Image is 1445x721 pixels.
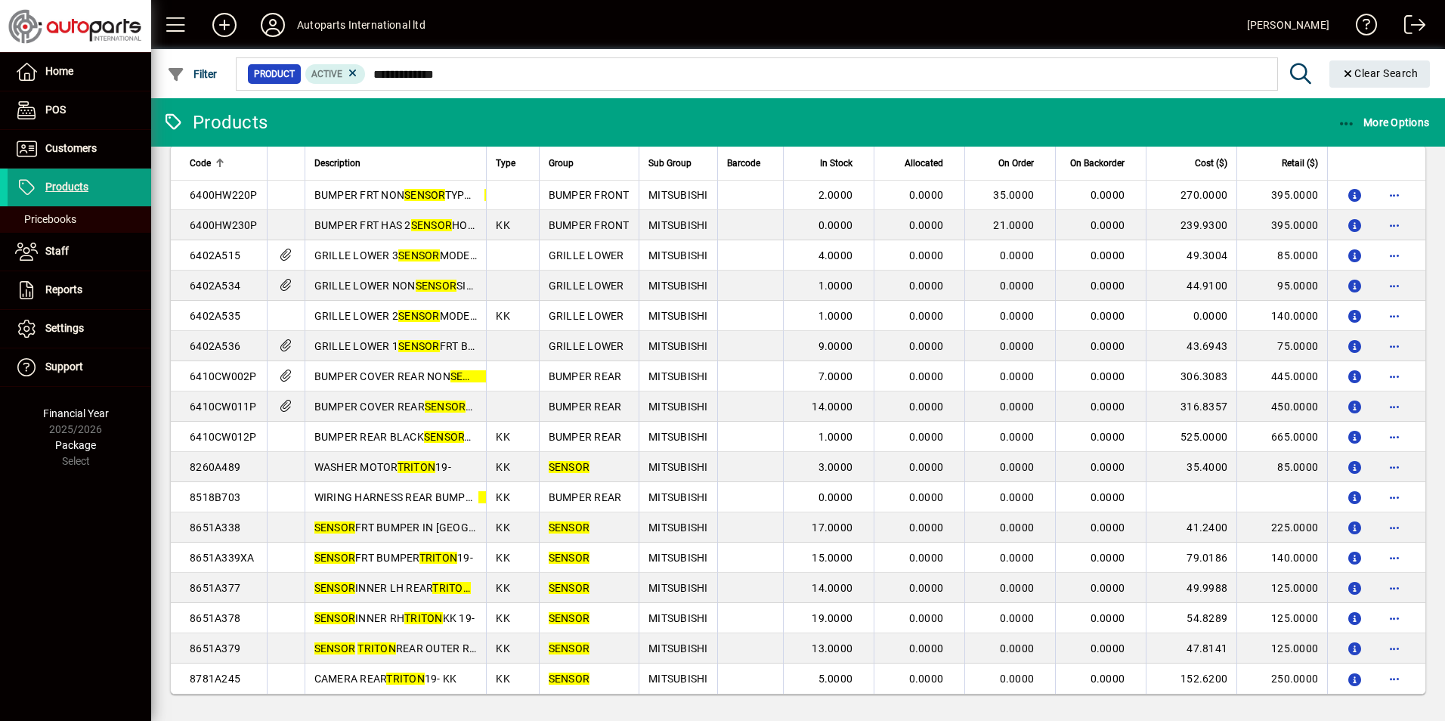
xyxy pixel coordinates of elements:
[55,439,96,451] span: Package
[1000,310,1035,322] span: 0.0000
[1382,576,1406,600] button: More options
[812,642,852,654] span: 13.0000
[549,673,590,685] em: SENSOR
[1382,364,1406,388] button: More options
[1091,431,1125,443] span: 0.0000
[648,340,708,352] span: MITSUBISHI
[1236,361,1327,391] td: 445.0000
[1091,219,1125,231] span: 0.0000
[1000,642,1035,654] span: 0.0000
[1382,304,1406,328] button: More options
[496,521,510,534] span: KK
[1236,301,1327,331] td: 140.0000
[404,612,443,624] em: TRITON
[190,370,257,382] span: 6410CW002P
[812,552,852,564] span: 15.0000
[1000,340,1035,352] span: 0.0000
[314,582,503,594] span: INNER LH REAR KK 19-
[549,155,630,172] div: Group
[450,370,492,382] em: SENSOR
[411,219,453,231] em: SENSOR
[648,219,708,231] span: MITSUBISHI
[1091,552,1125,564] span: 0.0000
[648,491,708,503] span: MITSUBISHI
[1146,240,1236,271] td: 49.3004
[167,68,218,80] span: Filter
[249,11,297,39] button: Profile
[305,64,366,84] mat-chip: Activation Status: Active
[1344,3,1378,52] a: Knowledge Base
[1236,180,1327,210] td: 395.0000
[1236,543,1327,573] td: 140.0000
[1382,667,1406,691] button: More options
[496,491,510,503] span: KK
[1195,155,1227,172] span: Cost ($)
[1146,301,1236,331] td: 0.0000
[314,612,356,624] em: SENSOR
[190,340,240,352] span: 6402A536
[818,491,853,503] span: 0.0000
[727,155,774,172] div: Barcode
[8,206,151,232] a: Pricebooks
[190,431,257,443] span: 6410CW012P
[909,401,944,413] span: 0.0000
[818,219,853,231] span: 0.0000
[1091,673,1125,685] span: 0.0000
[190,582,240,594] span: 8651A377
[314,461,451,473] span: WASHER MOTOR 19-
[1382,546,1406,570] button: More options
[818,370,853,382] span: 7.0000
[549,552,590,564] em: SENSOR
[909,521,944,534] span: 0.0000
[648,521,708,534] span: MITSUBISHI
[1236,573,1327,603] td: 125.0000
[398,310,440,322] em: SENSOR
[432,582,471,594] em: TRITON
[8,233,151,271] a: Staff
[162,110,268,135] div: Products
[314,155,478,172] div: Description
[998,155,1034,172] span: On Order
[314,401,562,413] span: BUMPER COVER REAR HOLE KL 19-
[909,280,944,292] span: 0.0000
[190,155,258,172] div: Code
[1091,310,1125,322] span: 0.0000
[314,642,356,654] em: SENSOR
[496,219,510,231] span: KK
[190,401,257,413] span: 6410CW011P
[812,582,852,594] span: 14.0000
[496,612,510,624] span: KK
[1091,461,1125,473] span: 0.0000
[311,69,342,79] span: Active
[314,340,573,352] span: GRILLE LOWER 1 FRT BUMPER KL 19-
[8,310,151,348] a: Settings
[1091,642,1125,654] span: 0.0000
[1000,249,1035,261] span: 0.0000
[1000,280,1035,292] span: 0.0000
[648,642,708,654] span: MITSUBISHI
[1000,370,1035,382] span: 0.0000
[1382,636,1406,661] button: More options
[314,155,360,172] span: Description
[1146,573,1236,603] td: 49.9988
[478,491,520,503] em: SENSOR
[905,155,943,172] span: Allocated
[8,53,151,91] a: Home
[314,521,611,534] span: FRT BUMPER IN [GEOGRAPHIC_DATA] KK 19-
[818,280,853,292] span: 1.0000
[648,461,708,473] span: MITSUBISHI
[190,612,240,624] span: 8651A378
[496,552,510,564] span: KK
[398,249,440,261] em: SENSOR
[909,582,944,594] span: 0.0000
[1236,452,1327,482] td: 85.0000
[820,155,852,172] span: In Stock
[1236,664,1327,694] td: 250.0000
[190,249,240,261] span: 6402A515
[1070,155,1125,172] span: On Backorder
[1146,603,1236,633] td: 54.8289
[416,280,457,292] em: SENSOR
[1382,334,1406,358] button: More options
[1091,521,1125,534] span: 0.0000
[549,219,630,231] span: BUMPER FRONT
